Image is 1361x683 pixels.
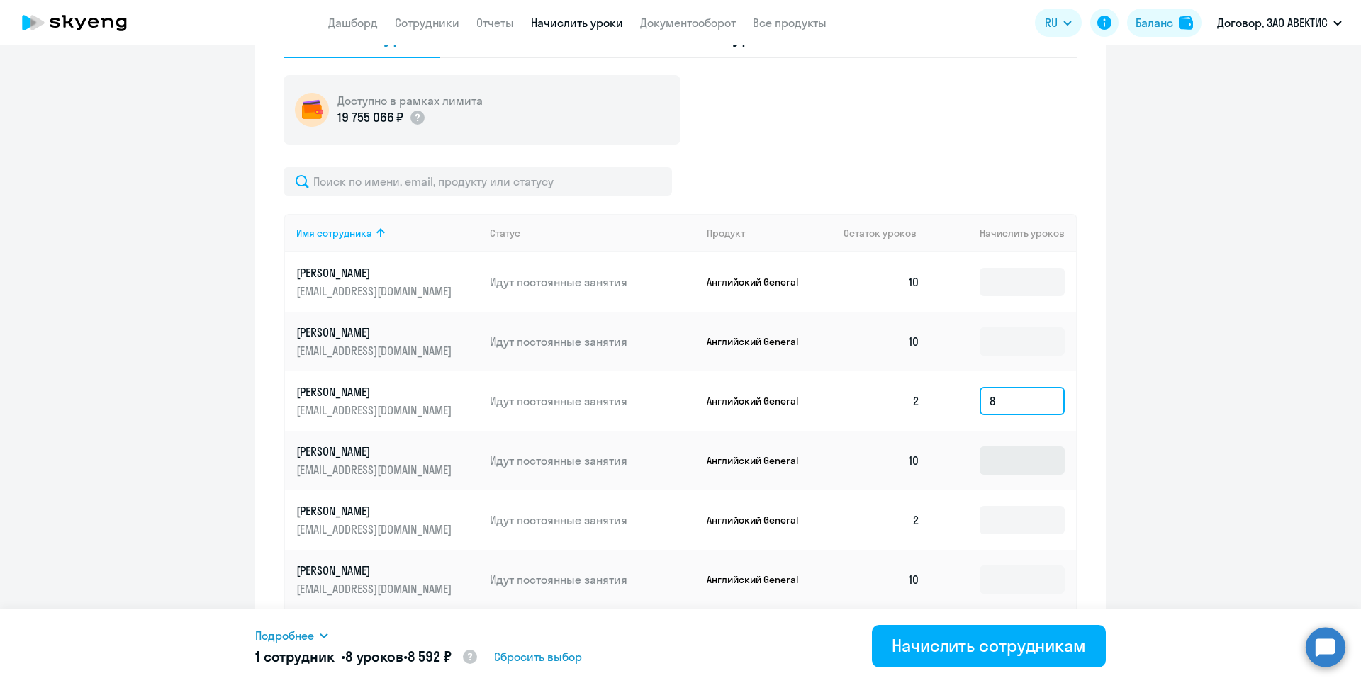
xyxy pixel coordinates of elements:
p: Идут постоянные занятия [490,453,695,468]
a: [PERSON_NAME][EMAIL_ADDRESS][DOMAIN_NAME] [296,265,478,299]
p: [PERSON_NAME] [296,265,455,281]
td: 10 [832,312,931,371]
p: Английский General [707,454,813,467]
p: Идут постоянные занятия [490,274,695,290]
p: Английский General [707,573,813,586]
h5: Доступно в рамках лимита [337,93,483,108]
p: Идут постоянные занятия [490,572,695,587]
span: 8 592 ₽ [408,648,452,665]
td: 10 [832,431,931,490]
a: Отчеты [476,16,514,30]
a: Документооборот [640,16,736,30]
p: [PERSON_NAME] [296,444,455,459]
p: [EMAIL_ADDRESS][DOMAIN_NAME] [296,283,455,299]
div: Продукт [707,227,745,239]
p: Английский General [707,514,813,526]
p: [EMAIL_ADDRESS][DOMAIN_NAME] [296,521,455,537]
div: Статус [490,227,520,239]
p: [EMAIL_ADDRESS][DOMAIN_NAME] [296,581,455,597]
div: Продукт [707,227,833,239]
a: [PERSON_NAME][EMAIL_ADDRESS][DOMAIN_NAME] [296,503,478,537]
div: Имя сотрудника [296,227,372,239]
img: balance [1179,16,1193,30]
p: [PERSON_NAME] [296,563,455,578]
p: Идут постоянные занятия [490,334,695,349]
input: Поиск по имени, email, продукту или статусу [284,167,672,196]
p: [EMAIL_ADDRESS][DOMAIN_NAME] [296,402,455,418]
button: Начислить сотрудникам [872,625,1106,667]
div: Остаток уроков [844,227,931,239]
a: [PERSON_NAME][EMAIL_ADDRESS][DOMAIN_NAME] [296,324,478,359]
td: 2 [832,490,931,550]
span: RU [1045,14,1058,31]
p: Английский General [707,276,813,288]
td: 10 [832,252,931,312]
img: wallet-circle.png [295,93,329,127]
p: [EMAIL_ADDRESS][DOMAIN_NAME] [296,462,455,478]
div: Имя сотрудника [296,227,478,239]
p: [EMAIL_ADDRESS][DOMAIN_NAME] [296,343,455,359]
p: Английский General [707,335,813,348]
button: Балансbalance [1127,9,1202,37]
div: Начислить сотрудникам [892,634,1086,657]
p: Идут постоянные занятия [490,393,695,409]
p: 19 755 066 ₽ [337,108,403,127]
td: 2 [832,371,931,431]
div: Баланс [1136,14,1173,31]
span: Остаток уроков [844,227,917,239]
p: [PERSON_NAME] [296,324,455,340]
a: Дашборд [328,16,378,30]
a: [PERSON_NAME][EMAIL_ADDRESS][DOMAIN_NAME] [296,563,478,597]
p: [PERSON_NAME] [296,503,455,519]
a: Сотрудники [395,16,459,30]
span: 8 уроков [345,648,403,665]
p: Идут постоянные занятия [490,512,695,528]
td: 10 [832,550,931,609]
span: Подробнее [255,627,314,644]
div: Статус [490,227,695,239]
p: Договор, ЗАО АВЕКТИС [1217,14,1328,31]
th: Начислить уроков [931,214,1076,252]
a: Все продукты [753,16,827,30]
button: RU [1035,9,1082,37]
a: Начислить уроки [531,16,623,30]
p: [PERSON_NAME] [296,384,455,400]
span: Сбросить выбор [494,648,582,665]
h5: 1 сотрудник • • [255,647,478,668]
p: Английский General [707,395,813,407]
a: [PERSON_NAME][EMAIL_ADDRESS][DOMAIN_NAME] [296,384,478,418]
a: [PERSON_NAME][EMAIL_ADDRESS][DOMAIN_NAME] [296,444,478,478]
button: Договор, ЗАО АВЕКТИС [1210,6,1349,40]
